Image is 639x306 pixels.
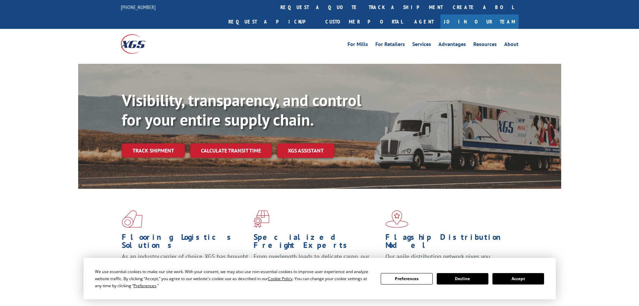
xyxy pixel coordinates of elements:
[348,42,368,49] a: For Mills
[122,253,248,276] span: As an industry carrier of choice, XGS has brought innovation and dedication to flooring logistics...
[440,14,519,29] a: Join Our Team
[320,14,408,29] a: Customer Portal
[84,258,556,299] div: Cookie Consent Prompt
[122,143,185,158] a: Track shipment
[473,42,497,49] a: Resources
[268,276,292,281] span: Cookie Policy
[190,143,272,158] a: Calculate transit time
[254,210,269,228] img: xgs-icon-focused-on-flooring-red
[385,210,409,228] img: xgs-icon-flagship-distribution-model-red
[408,14,440,29] a: Agent
[254,233,380,253] h1: Specialized Freight Experts
[385,253,509,268] span: Our agile distribution network gives you nationwide inventory management on demand.
[95,268,373,289] div: We use essential cookies to make our site work. With your consent, we may also use non-essential ...
[254,253,380,282] p: From overlength loads to delicate cargo, our experienced staff knows the best way to move your fr...
[121,4,156,10] a: [PHONE_NUMBER]
[134,283,156,289] span: Preferences
[381,273,432,285] button: Preferences
[437,273,488,285] button: Decline
[375,42,405,49] a: For Retailers
[122,90,361,130] b: Visibility, transparency, and control for your entire supply chain.
[277,143,334,158] a: XGS ASSISTANT
[412,42,431,49] a: Services
[122,233,249,253] h1: Flooring Logistics Solutions
[385,233,512,253] h1: Flagship Distribution Model
[438,42,466,49] a: Advantages
[504,42,519,49] a: About
[122,210,143,228] img: xgs-icon-total-supply-chain-intelligence-red
[223,14,320,29] a: Request a pickup
[492,273,544,285] button: Accept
